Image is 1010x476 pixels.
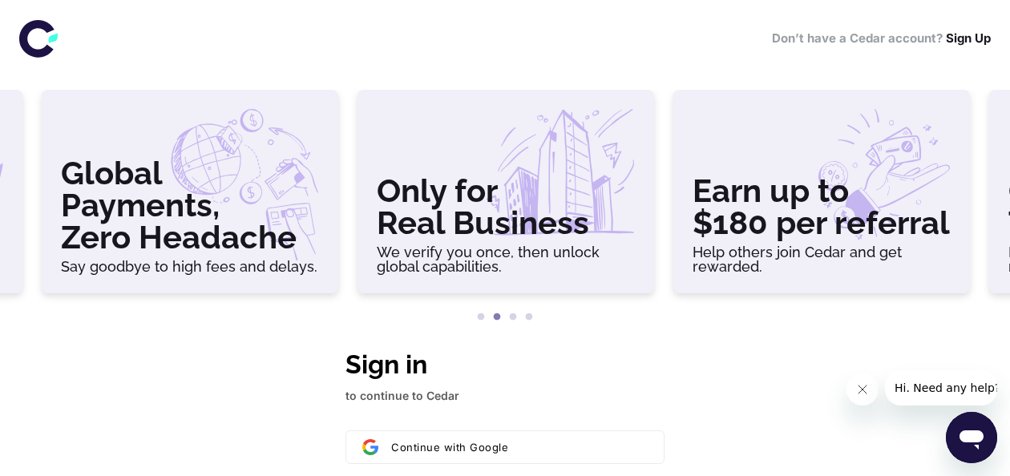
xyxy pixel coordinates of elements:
button: 3 [505,309,521,325]
button: Sign in with GoogleContinue with Google [345,430,665,464]
h3: Earn up to $180 per referral [693,175,951,239]
button: 4 [521,309,537,325]
button: 2 [489,309,505,325]
iframe: Close message [846,373,879,405]
button: 1 [473,309,489,325]
h3: Only for Real Business [377,175,635,239]
h6: Help others join Cedar and get rewarded. [693,245,951,274]
iframe: Button to launch messaging window [946,412,997,463]
a: Sign Up [946,30,991,46]
h6: Don’t have a Cedar account? [772,30,991,48]
span: Continue with Google [391,441,508,454]
h6: We verify you once, then unlock global capabilities. [377,245,635,274]
h1: Sign in [345,345,665,384]
h6: Say goodbye to high fees and delays. [61,260,319,274]
span: Hi. Need any help? [10,11,115,24]
iframe: Message from company [885,370,997,405]
h3: Global Payments, Zero Headache [61,157,319,253]
p: to continue to Cedar [345,387,665,405]
img: Sign in with Google [362,439,378,455]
